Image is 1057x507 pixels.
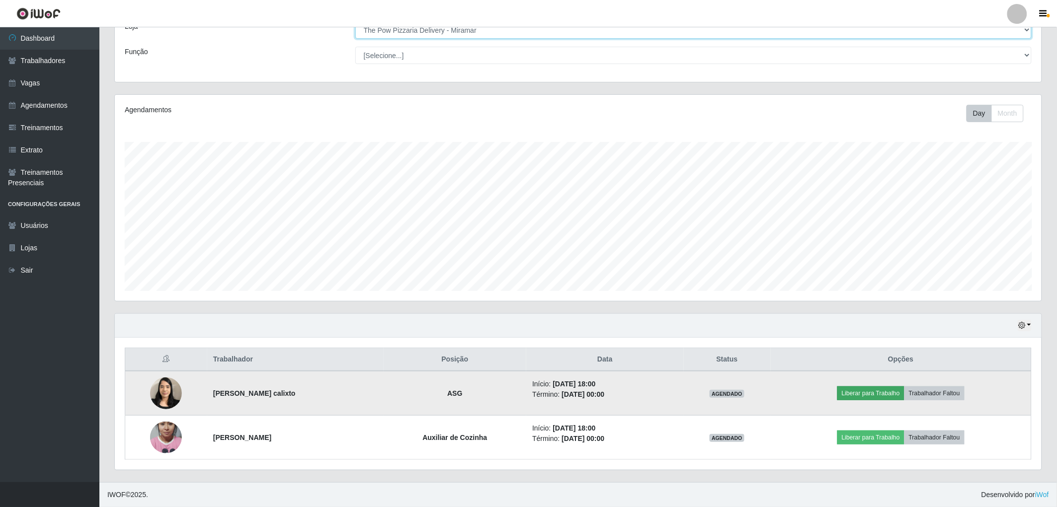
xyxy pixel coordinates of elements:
a: iWof [1035,491,1049,499]
li: Término: [532,434,677,444]
button: Month [991,105,1024,122]
button: Trabalhador Faltou [904,386,965,400]
li: Início: [532,379,677,389]
div: First group [967,105,1024,122]
time: [DATE] 18:00 [553,380,596,388]
div: Toolbar with button groups [967,105,1032,122]
strong: [PERSON_NAME] [213,434,271,441]
strong: Auxiliar de Cozinha [422,434,487,441]
li: Início: [532,423,677,434]
time: [DATE] 00:00 [562,390,604,398]
span: AGENDADO [710,390,744,398]
img: 1753969834649.jpeg [150,372,182,414]
button: Day [967,105,992,122]
label: Função [125,47,148,57]
th: Trabalhador [207,348,384,371]
strong: ASG [447,389,462,397]
th: Posição [384,348,527,371]
span: Desenvolvido por [981,490,1049,500]
img: 1724535532655.jpeg [150,409,182,466]
img: CoreUI Logo [16,7,61,20]
time: [DATE] 00:00 [562,435,604,442]
button: Liberar para Trabalho [837,431,904,444]
span: © 2025 . [107,490,148,500]
span: AGENDADO [710,434,744,442]
button: Trabalhador Faltou [904,431,965,444]
time: [DATE] 18:00 [553,424,596,432]
strong: [PERSON_NAME] calixto [213,389,296,397]
span: IWOF [107,491,126,499]
li: Término: [532,389,677,400]
th: Opções [771,348,1032,371]
th: Status [684,348,771,371]
div: Agendamentos [125,105,494,115]
th: Data [526,348,683,371]
button: Liberar para Trabalho [837,386,904,400]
